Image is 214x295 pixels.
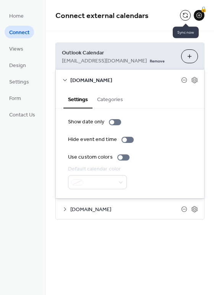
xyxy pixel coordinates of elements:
[5,75,34,88] a: Settings
[9,111,35,119] span: Contact Us
[5,92,26,104] a: Form
[70,206,181,214] span: [DOMAIN_NAME]
[68,136,117,144] div: Hide event end time
[9,95,21,103] span: Form
[5,26,34,38] a: Connect
[5,42,28,55] a: Views
[9,12,24,20] span: Home
[150,59,165,64] span: Remove
[5,108,40,121] a: Contact Us
[62,57,147,65] span: [EMAIL_ADDRESS][DOMAIN_NAME]
[68,165,125,173] div: Default calendar color
[68,153,113,161] div: Use custom colors
[9,29,29,37] span: Connect
[5,9,28,22] a: Home
[173,27,199,38] span: Sync now
[62,49,175,57] span: Outlook Calendar
[9,78,29,86] span: Settings
[9,62,26,70] span: Design
[9,45,23,53] span: Views
[63,90,92,108] button: Settings
[70,77,181,85] span: [DOMAIN_NAME]
[92,90,128,108] button: Categories
[68,118,104,126] div: Show date only
[55,8,149,23] span: Connect external calendars
[5,59,31,71] a: Design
